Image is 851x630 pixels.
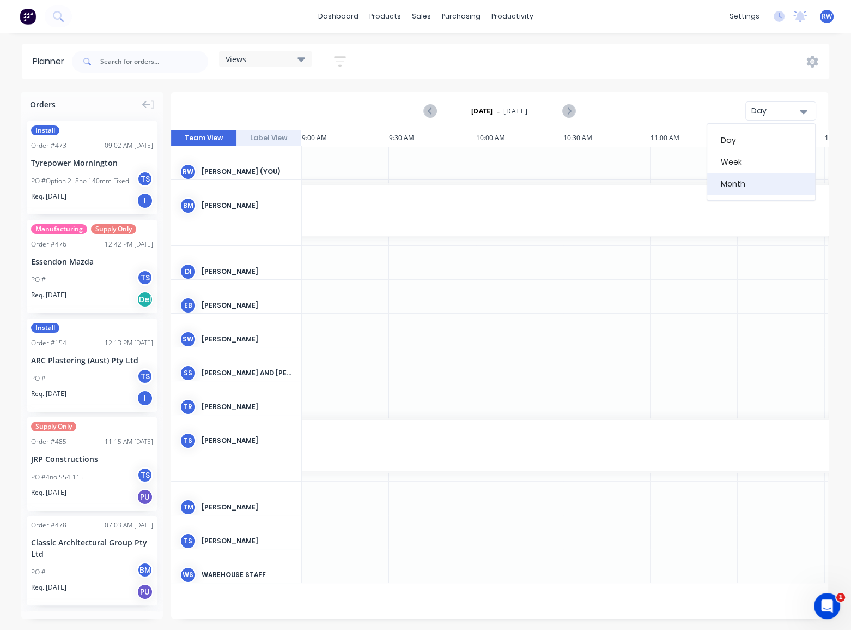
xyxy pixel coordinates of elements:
div: EB [180,297,196,314]
div: [PERSON_NAME] (You) [202,167,293,177]
div: TS [137,171,153,187]
span: Manufacturing [31,224,87,234]
div: 12:13 PM [DATE] [105,338,153,348]
div: Month [707,173,815,195]
span: 1 [836,593,845,602]
div: Planner [33,55,70,68]
button: Previous page [424,104,437,118]
div: PO # [31,374,46,383]
div: [PERSON_NAME] [202,502,293,512]
div: PU [137,489,153,505]
div: SS [180,365,196,381]
button: Team View [171,130,236,146]
div: sales [406,8,436,25]
div: TS [180,533,196,549]
div: [PERSON_NAME] and [PERSON_NAME] [202,368,293,378]
div: BM [137,562,153,578]
div: [PERSON_NAME] [202,267,293,277]
div: [PERSON_NAME] [202,436,293,446]
div: 10:00 AM [476,130,563,146]
div: products [364,8,406,25]
a: dashboard [313,8,364,25]
div: TS [137,368,153,385]
div: TS [180,433,196,449]
div: Essendon Mazda [31,256,153,267]
span: Req. [DATE] [31,389,66,399]
div: 12:42 PM [DATE] [105,239,153,249]
div: PO # [31,567,46,577]
div: Week [707,151,815,173]
div: DI [180,263,196,280]
div: PO # [31,275,46,285]
div: Classic Architectural Group Pty Ltd [31,537,153,560]
div: TS [137,467,153,483]
button: Label View [236,130,302,146]
img: Factory [20,8,36,25]
div: Del [137,291,153,308]
div: Order # 476 [31,239,66,249]
div: Day [751,105,801,117]
input: Search for orders... [100,51,208,73]
span: Orders [30,99,56,110]
div: JRP Constructions [31,453,153,465]
div: [PERSON_NAME] [202,536,293,546]
span: RW [822,11,832,21]
div: productivity [486,8,539,25]
div: Order # 473 [31,141,66,151]
div: PO #Option 2- 8no 140mm Fixed [31,176,129,186]
div: TS [137,269,153,286]
div: ARC Plastering (Aust) Pty Ltd [31,355,153,366]
span: - [497,105,500,118]
div: 9:00 AM [302,130,389,146]
span: Req. [DATE] [31,488,66,497]
div: [PERSON_NAME] [202,201,293,211]
div: 11:15 AM [DATE] [105,437,153,447]
div: I [137,193,153,209]
div: BM [180,197,196,214]
div: Warehouse Staff [202,570,293,580]
div: Order # 485 [31,437,66,447]
span: Req. [DATE] [31,583,66,592]
div: 10:30 AM [563,130,651,146]
strong: [DATE] [471,106,493,116]
iframe: Intercom live chat [814,593,840,619]
span: Install [31,125,59,135]
div: RW [180,164,196,180]
div: purchasing [436,8,486,25]
div: [PERSON_NAME] [202,334,293,344]
button: Day [745,101,816,121]
div: 09:02 AM [DATE] [105,141,153,151]
div: TR [180,399,196,415]
span: Req. [DATE] [31,290,66,300]
div: Order # 478 [31,520,66,530]
div: 07:03 AM [DATE] [105,520,153,530]
span: Install [31,323,59,333]
div: WS [180,567,196,583]
div: [PERSON_NAME] [202,301,293,310]
span: Supply Only [31,422,76,431]
div: [PERSON_NAME] [202,402,293,412]
span: Views [226,53,246,65]
div: settings [724,8,765,25]
div: 11:00 AM [651,130,738,146]
span: Supply Only [91,224,136,234]
div: Order # 154 [31,338,66,348]
div: Tyrepower Mornington [31,157,153,169]
div: PO #4no SS4-115 [31,472,84,482]
div: PU [137,584,153,600]
span: Req. [DATE] [31,191,66,201]
div: 9:30 AM [389,130,476,146]
span: [DATE] [503,106,528,116]
div: I [137,390,153,406]
div: SW [180,331,196,347]
button: Next page [562,104,575,118]
div: Day [707,129,815,151]
div: TM [180,499,196,515]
